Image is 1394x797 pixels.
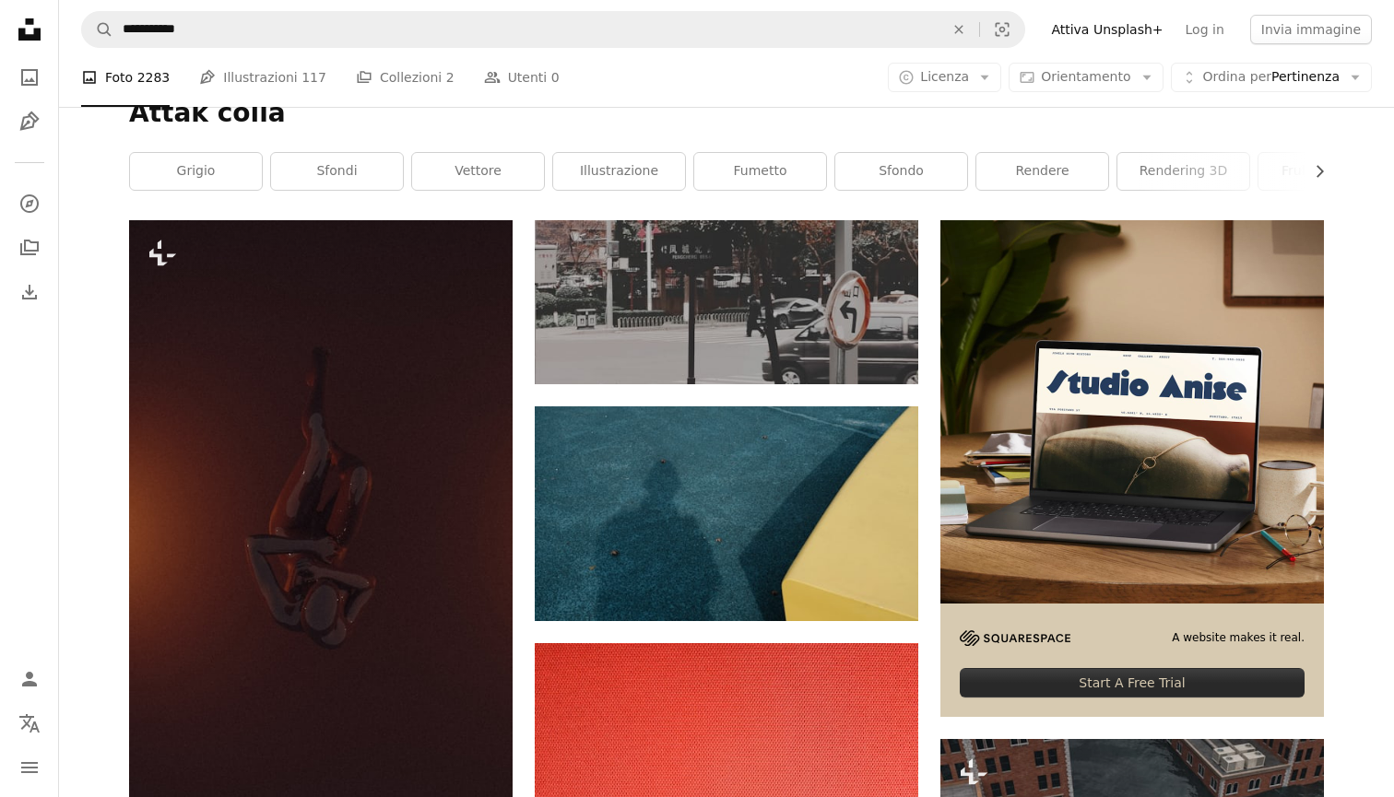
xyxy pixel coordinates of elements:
a: sfondo [835,153,967,190]
a: Illustrazioni 117 [199,48,326,107]
button: Cerca su Unsplash [82,12,113,47]
span: 0 [551,67,560,88]
button: Orientamento [1009,63,1163,92]
span: 117 [301,67,326,88]
a: rendere [976,153,1108,190]
div: Start A Free Trial [960,668,1305,697]
img: file-1705255347840-230a6ab5bca9image [960,630,1070,646]
span: Pertinenza [1203,68,1340,87]
a: vettore [412,153,544,190]
a: Collezioni [11,229,48,266]
form: Trova visual in tutto il sito [81,11,1025,48]
a: illustrazione [553,153,685,190]
span: Orientamento [1041,69,1130,84]
a: Rendering 3D [1117,153,1249,190]
button: Elimina [939,12,979,47]
span: A website makes it real. [1172,630,1305,646]
a: grigio [130,153,262,190]
button: Invia immagine [1250,15,1372,44]
span: 2 [446,67,455,88]
a: A website makes it real.Start A Free Trial [940,220,1324,717]
a: Utenti 0 [484,48,560,107]
a: Un cartello sulla strada [535,293,918,310]
a: Attiva Unsplash+ [1040,15,1174,44]
button: Ricerca visiva [980,12,1024,47]
a: Sfondi [271,153,403,190]
h1: Attak colla [129,97,1324,130]
span: Licenza [920,69,969,84]
button: Menu [11,749,48,786]
button: Lingua [11,705,48,742]
a: fumetto [694,153,826,190]
a: Accedi / Registrati [11,661,48,697]
a: frullatore 3.3 [1258,153,1390,190]
a: Foto [11,59,48,96]
button: Licenza [888,63,1001,92]
a: Cronologia download [11,274,48,311]
button: Ordina perPertinenza [1171,63,1372,92]
img: Un cartello sulla strada [535,220,918,383]
a: Esplora [11,185,48,222]
a: L'ombra di una persona su un tappeto blu [535,505,918,522]
a: Collezioni 2 [356,48,455,107]
a: Illustrazioni [11,103,48,140]
button: scorri la lista a destra [1303,153,1324,190]
img: file-1705123271268-c3eaf6a79b21image [940,220,1324,604]
a: Home — Unsplash [11,11,48,52]
a: tessuto a righe bianche e rosse [535,762,918,779]
span: Ordina per [1203,69,1271,84]
a: Log in [1175,15,1235,44]
img: L'ombra di una persona su un tappeto blu [535,406,918,622]
a: Una persona su uno snowboard in aria di notte [129,509,513,525]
